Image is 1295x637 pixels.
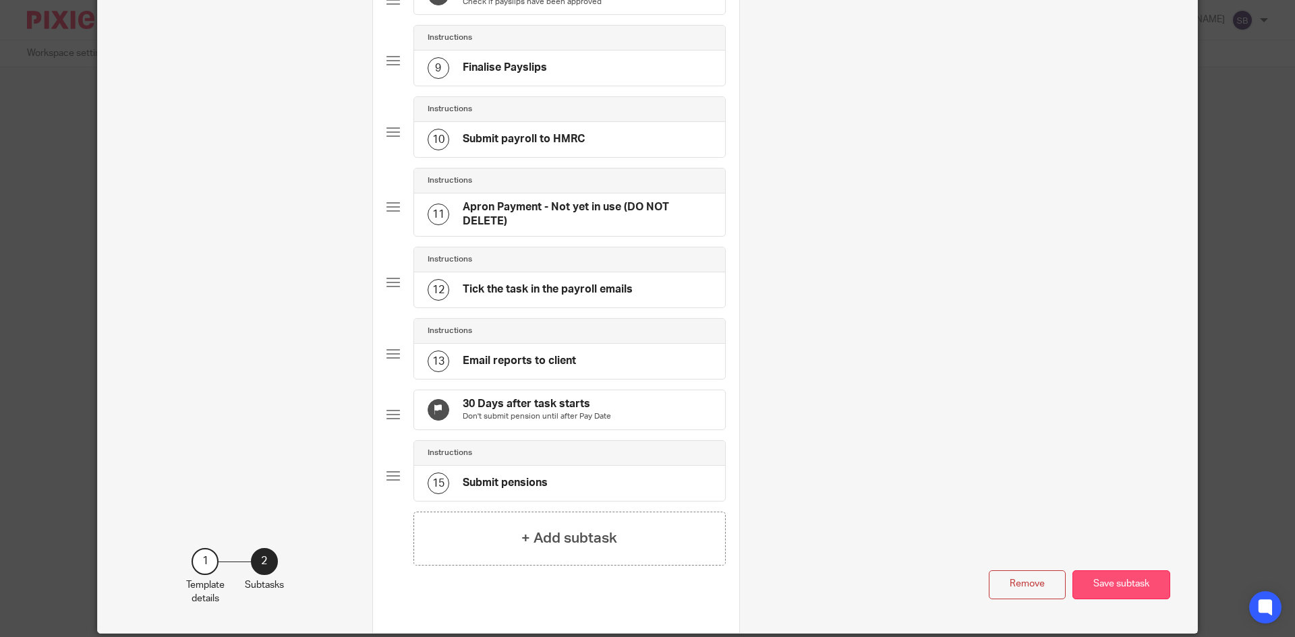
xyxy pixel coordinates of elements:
[463,61,547,75] h4: Finalise Payslips
[428,32,472,43] h4: Instructions
[428,279,449,301] div: 12
[428,326,472,336] h4: Instructions
[428,204,449,225] div: 11
[463,132,585,146] h4: Submit payroll to HMRC
[1072,570,1170,599] button: Save subtask
[463,200,712,229] h4: Apron Payment - Not yet in use (DO NOT DELETE)
[428,254,472,265] h4: Instructions
[428,129,449,150] div: 10
[428,57,449,79] div: 9
[428,175,472,186] h4: Instructions
[428,104,472,115] h4: Instructions
[245,578,284,592] p: Subtasks
[428,351,449,372] div: 13
[428,473,449,494] div: 15
[463,282,633,297] h4: Tick the task in the payroll emails
[463,476,548,490] h4: Submit pensions
[186,578,225,606] p: Template details
[251,548,278,575] div: 2
[989,570,1066,599] button: Remove
[463,411,611,422] p: Don't submit pension until after Pay Date
[463,397,611,411] h4: 30 Days after task starts
[463,354,576,368] h4: Email reports to client
[521,528,617,549] h4: + Add subtask
[192,548,219,575] div: 1
[428,448,472,458] h4: Instructions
